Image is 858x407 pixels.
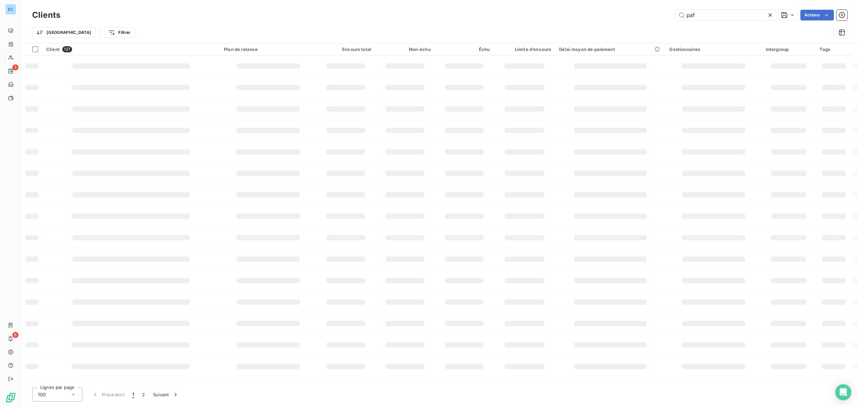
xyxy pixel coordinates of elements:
[5,4,16,15] div: EC
[379,47,431,52] div: Non-échu
[498,47,551,52] div: Limite d’encours
[800,10,834,20] button: Actions
[88,388,128,402] button: Précédent
[766,47,812,52] div: Intergroup
[835,384,851,400] div: Open Intercom Messenger
[320,47,371,52] div: Encours total
[38,391,46,398] span: 100
[12,64,18,70] span: 3
[149,388,183,402] button: Suivant
[104,27,135,38] button: Filtrer
[5,392,16,403] img: Logo LeanPay
[62,46,72,52] span: 127
[819,47,848,52] div: Tags
[676,10,776,20] input: Rechercher
[12,332,18,338] span: 6
[128,388,138,402] button: 1
[224,47,312,52] div: Plan de relance
[669,47,757,52] div: Gestionnaires
[46,47,60,52] span: Client
[32,27,96,38] button: [GEOGRAPHIC_DATA]
[559,47,661,52] div: Délai moyen de paiement
[132,391,134,398] span: 1
[138,388,149,402] button: 2
[439,47,490,52] div: Échu
[32,9,60,21] h3: Clients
